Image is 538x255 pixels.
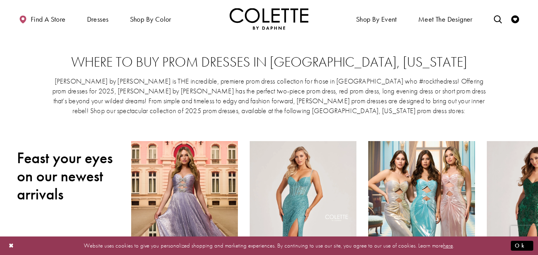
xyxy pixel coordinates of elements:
button: Close Dialog [5,239,18,253]
a: Toggle search [492,8,504,30]
h2: Where to buy prom dresses in [GEOGRAPHIC_DATA], [US_STATE] [33,54,505,70]
a: Find a store [17,8,67,30]
span: Dresses [87,15,109,23]
p: [PERSON_NAME] by [PERSON_NAME] is THE incredible, premiere prom dress collection for those in [GE... [52,76,486,115]
p: Website uses cookies to give you personalized shopping and marketing experiences. By continuing t... [57,240,481,251]
img: Colette by Daphne [230,8,308,30]
a: here [443,242,453,249]
span: Find a store [31,15,66,23]
span: Meet the designer [418,15,473,23]
a: Meet the designer [416,8,475,30]
span: Shop By Event [354,8,399,30]
span: Shop By Event [356,15,397,23]
a: Check Wishlist [509,8,521,30]
span: Dresses [85,8,111,30]
span: Shop by color [130,15,171,23]
h2: Feast your eyes on our newest arrivals [17,149,119,203]
button: Submit Dialog [511,241,533,251]
a: Visit Home Page [230,8,308,30]
span: Shop by color [128,8,173,30]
